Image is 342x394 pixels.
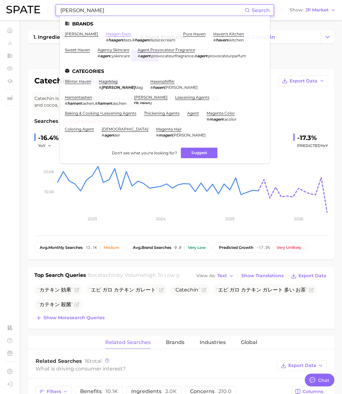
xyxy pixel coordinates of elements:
[65,68,265,74] li: Categories
[202,287,207,292] button: Flag as miscategorized or irrelevant
[156,133,159,137] span: #
[149,38,175,42] span: dazsicecream
[5,379,15,389] a: Log out. Currently logged in with e-mail yumi.toki@spate.nyc.
[106,38,108,42] span: #
[196,274,215,278] span: View As
[153,85,164,90] em: hasen
[135,85,143,90] span: slag
[298,273,326,278] span: Export Data
[98,101,111,106] em: hamen
[65,101,67,106] span: #
[214,242,307,253] button: predicted growth-17.3%Very unlikely
[187,111,199,116] a: agent
[44,169,54,174] tspan: 20.0k
[102,127,148,131] a: [DEMOGRAPHIC_DATA]
[34,117,58,125] span: Searches
[164,85,198,90] span: [PERSON_NAME]
[65,47,90,52] a: sweet haven
[95,101,98,106] span: #
[65,127,94,131] a: coloring agent
[228,38,244,42] span: skitchen
[38,301,73,307] span: カテキン 殺菌
[195,53,197,58] span: #
[150,79,175,84] a: hasenpfeffer
[95,272,117,278] span: catechin
[34,95,207,109] span: Catechin is a natural antioxidant found in various plant products, such as tea and cocoa, known f...
[297,142,328,150] span: Predicted
[99,85,101,90] span: #
[288,6,337,14] button: ShowJP Market
[156,127,182,131] a: magenta hair
[181,148,217,158] button: Suggest
[6,6,40,13] img: SPATE
[216,287,308,293] span: エピ ガロ カテキン ガレート 多い お茶
[98,53,100,58] span: #
[150,85,153,90] span: #
[321,31,334,43] button: Change Category
[106,38,175,42] div: ,
[104,245,120,250] div: Medium
[38,143,45,148] span: YoY
[256,245,270,250] span: -17.3%
[85,358,90,364] span: 16
[159,133,172,137] em: magen
[38,287,73,293] span: カテキン 効果
[241,273,284,278] span: Show Translations
[213,32,244,36] a: haven's kitchen
[159,287,164,292] button: Flag as miscategorized or irrelevant
[321,143,328,148] span: YoY
[135,38,149,42] em: haagen
[225,216,235,221] tspan: 2025
[217,274,227,278] span: Text
[134,95,168,100] a: [PERSON_NAME]
[34,313,106,322] button: Show moresearch queries
[209,117,223,122] em: magen
[104,133,114,137] em: agen
[65,111,136,116] a: baking & cooking >leavening agents
[74,302,79,307] button: Flag as miscategorized or irrelevant
[114,133,120,137] span: der
[150,101,152,105] span: g
[219,245,253,250] span: predicted growth
[44,189,54,194] tspan: 10.0k
[132,38,135,42] span: #
[88,216,97,221] tspan: 2023
[166,340,184,345] span: Brands
[277,360,327,371] button: Export Data
[172,133,206,137] span: [PERSON_NAME]
[144,272,175,278] span: high to low
[108,38,123,42] em: haagen
[252,7,270,13] span: Search
[277,245,301,250] div: Very unlikely
[138,53,140,58] span: #
[294,216,303,221] tspan: 2026
[60,5,245,16] input: Search here for a brand, industry, or ingredient
[127,242,211,253] button: avg.brand searches0.0Very low
[81,101,94,106] span: tashen
[28,31,108,43] a: 1. ingredients
[106,32,131,36] a: haagen dazs
[195,272,236,280] button: View AsText
[197,53,207,58] em: agen
[65,79,91,84] a: winter haven
[278,75,328,86] button: Export Data
[140,53,150,58] em: agen
[111,101,127,106] span: taschen
[207,117,209,122] span: #
[85,358,101,364] span: total
[213,38,216,42] span: #
[140,101,150,105] em: haren
[207,53,246,58] span: tprovocateurparfum
[133,245,141,250] abbr: average
[216,38,228,42] em: haven
[156,216,166,221] tspan: 2024
[138,53,246,58] div: ,
[175,95,209,100] a: leavening agents
[207,111,235,116] a: magenta color
[200,340,226,345] span: Industries
[175,287,198,293] span: Catechin
[34,271,86,280] h1: Top Search Queries
[102,133,104,137] span: #
[40,245,48,250] abbr: average
[36,358,82,364] span: Related Searches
